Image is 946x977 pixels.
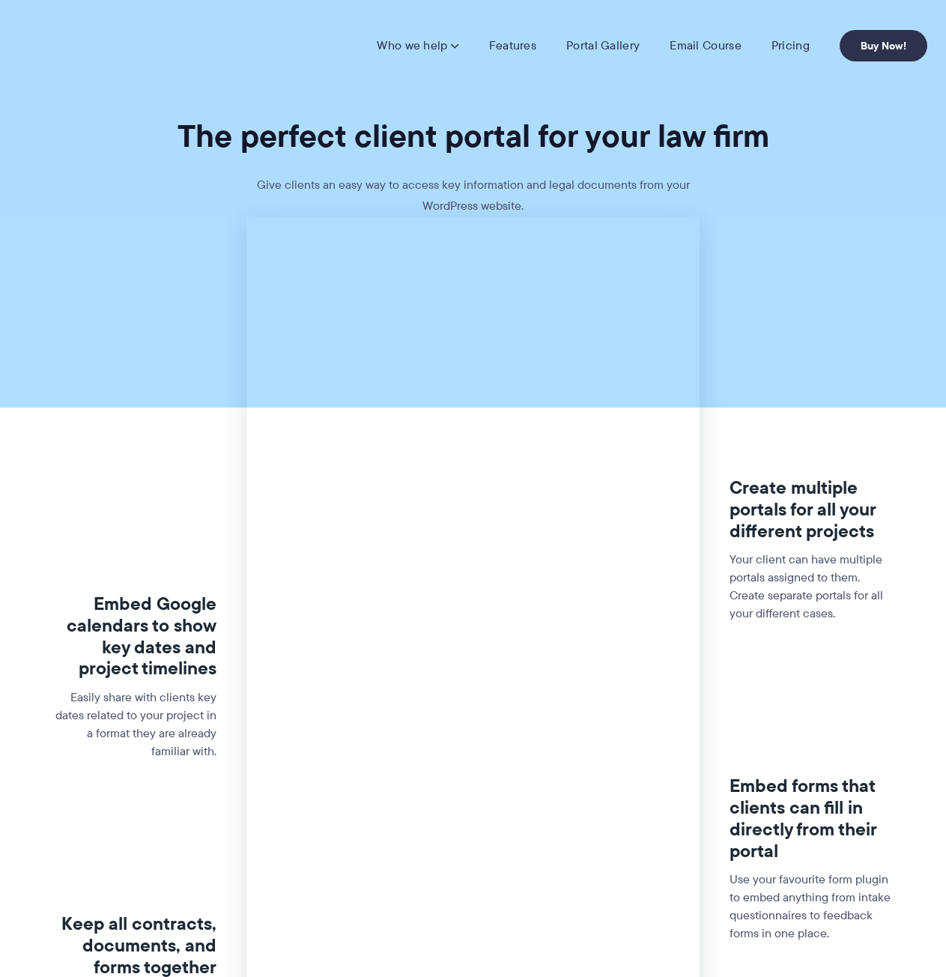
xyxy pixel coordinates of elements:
[52,593,216,680] h3: Embed Google calendars to show key dates and project timelines
[730,551,894,623] p: Your client can have multiple portals assigned to them. Create separate portals for all your diff...
[840,30,927,61] a: Buy Now!
[771,38,810,53] a: Pricing
[730,477,894,542] h3: Create multiple portals for all your different projects
[730,871,894,943] p: Use your favourite form plugin to embed anything from intake questionnaires to feedback forms in ...
[377,38,458,53] a: Who we help
[670,38,742,53] a: Email Course
[730,775,894,862] h3: Embed forms that clients can fill in directly from their portal
[249,175,698,217] p: Give clients an easy way to access key information and legal documents from your WordPress website.
[52,689,216,760] p: Easily share with clients key dates related to your project in a format they are already familiar...
[566,38,640,53] a: Portal Gallery
[489,38,536,53] a: Features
